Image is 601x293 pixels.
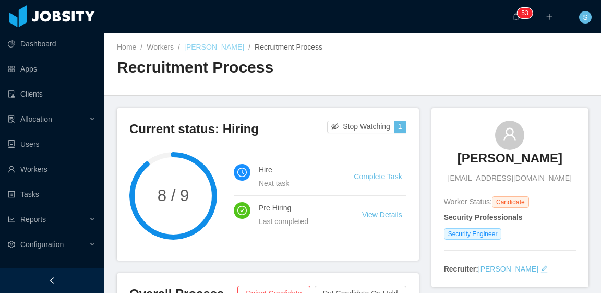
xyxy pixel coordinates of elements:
a: icon: pie-chartDashboard [8,33,96,54]
button: 1 [394,121,406,133]
span: Allocation [20,115,52,123]
i: icon: clock-circle [237,168,247,177]
p: 3 [525,8,528,18]
span: Configuration [20,240,64,249]
i: icon: edit [540,265,548,273]
div: Next task [259,178,329,189]
a: icon: appstoreApps [8,58,96,79]
strong: Recruiter: [444,265,478,273]
i: icon: user [502,127,517,142]
span: / [140,43,142,51]
a: icon: userWorkers [8,159,96,180]
span: Reports [20,215,46,224]
strong: Security Professionals [444,213,523,221]
span: Candidate [492,196,529,208]
a: View Details [362,210,402,219]
button: icon: eye-invisibleStop Watching [327,121,394,133]
sup: 53 [517,8,532,18]
div: Last completed [259,216,337,227]
span: / [248,43,250,51]
i: icon: setting [8,241,15,248]
i: icon: check-circle [237,206,247,215]
span: S [583,11,587,24]
h4: Pre Hiring [259,202,337,214]
a: Workers [147,43,174,51]
a: icon: auditClients [8,84,96,104]
i: icon: line-chart [8,216,15,223]
span: Recruitment Process [255,43,322,51]
i: icon: solution [8,115,15,123]
a: Home [117,43,136,51]
span: 8 / 9 [129,187,217,204]
a: [PERSON_NAME] [184,43,244,51]
span: Security Engineer [444,228,502,240]
a: [PERSON_NAME] [458,150,562,173]
span: / [178,43,180,51]
i: icon: plus [546,13,553,20]
a: icon: robotUsers [8,134,96,155]
a: Complete Task [354,172,402,181]
a: icon: profileTasks [8,184,96,205]
h3: Current status: Hiring [129,121,327,137]
span: [EMAIL_ADDRESS][DOMAIN_NAME] [448,173,572,184]
h2: Recruitment Process [117,57,353,78]
h3: [PERSON_NAME] [458,150,562,167]
h4: Hire [259,164,329,175]
i: icon: bell [512,13,520,20]
a: [PERSON_NAME] [478,265,538,273]
p: 5 [521,8,525,18]
span: Worker Status: [444,197,492,206]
